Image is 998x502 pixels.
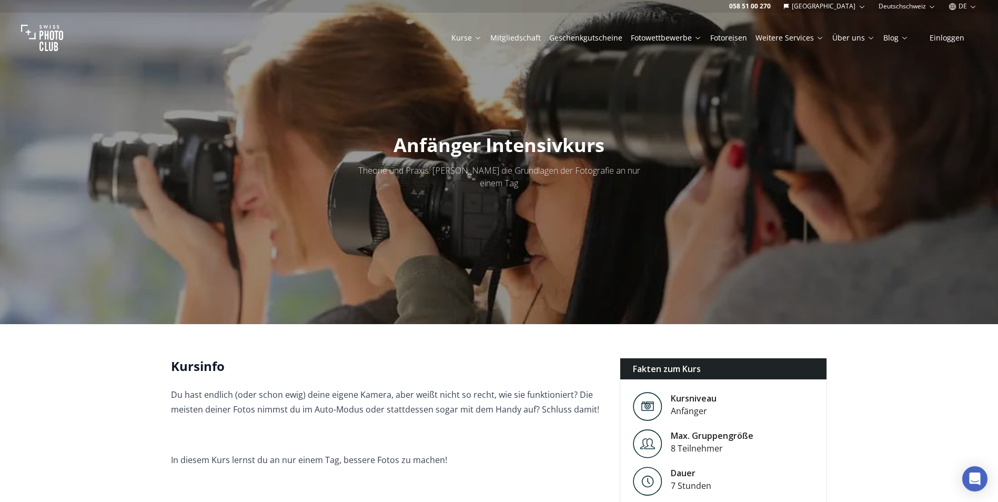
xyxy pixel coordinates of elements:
[710,33,747,43] a: Fotoreisen
[633,392,662,421] img: Level
[671,442,753,455] div: 8 Teilnehmer
[706,31,751,45] button: Fotoreisen
[451,33,482,43] a: Kurse
[633,429,662,458] img: Level
[549,33,622,43] a: Geschenkgutscheine
[828,31,879,45] button: Über uns
[917,31,977,45] button: Einloggen
[962,466,987,491] div: Open Intercom Messenger
[545,31,627,45] button: Geschenkgutscheine
[21,17,63,59] img: Swiss photo club
[171,358,603,375] h2: Kursinfo
[490,33,541,43] a: Mitgliedschaft
[671,405,717,417] div: Anfänger
[620,358,827,379] div: Fakten zum Kurs
[486,31,545,45] button: Mitgliedschaft
[633,467,662,496] img: Level
[447,31,486,45] button: Kurse
[627,31,706,45] button: Fotowettbewerbe
[671,479,711,492] div: 7 Stunden
[883,33,909,43] a: Blog
[751,31,828,45] button: Weitere Services
[394,132,604,158] span: Anfänger Intensivkurs
[671,392,717,405] div: Kursniveau
[671,429,753,442] div: Max. Gruppengröße
[358,165,640,189] span: Theorie und Praxis: [PERSON_NAME] die Grundlagen der Fotografie an nur einem Tag
[879,31,913,45] button: Blog
[171,453,603,467] p: In diesem Kurs lernst du an nur einem Tag, bessere Fotos zu machen!
[832,33,875,43] a: Über uns
[755,33,824,43] a: Weitere Services
[729,2,771,11] a: 058 51 00 270
[671,467,711,479] div: Dauer
[631,33,702,43] a: Fotowettbewerbe
[171,387,603,417] p: Du hast endlich (oder schon ewig) deine eigene Kamera, aber weißt nicht so recht, wie sie funktio...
